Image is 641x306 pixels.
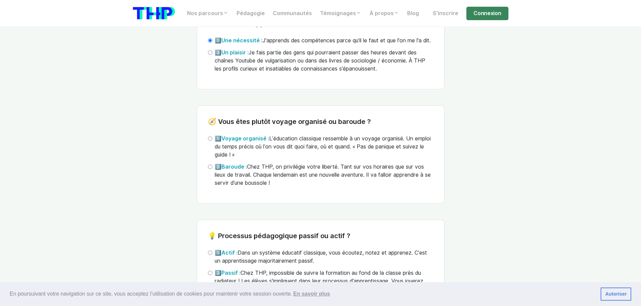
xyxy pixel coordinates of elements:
p: 🧭 Vous êtes plutôt voyage organisé ou baroude ? [208,117,433,127]
a: À propos [365,7,403,20]
label: 2️⃣ Je fais partie des gens qui pourraient passer des heures devant des chaînes Youtube de vulgar... [215,49,433,73]
label: 1️⃣ L’éducation classique ressemble à un voyage organisé. Un emploi du temps précis où l’on vous ... [215,135,433,159]
span: Actif : [221,250,238,256]
a: dismiss cookie message [601,288,631,301]
p: 💡 Processus pédagogique passif ou actif ? [208,231,433,241]
span: Un plaisir : [221,49,249,56]
span: Voyage organisé : [221,135,269,142]
label: 1️⃣ J'apprends des compétences parce qu'il le faut et que l'on me l'a dit. [215,37,431,45]
label: 2️⃣ Chez THP, on privilégie votre liberté. Tant sur vos horaires que sur vos lieux de travail. Ch... [215,163,433,187]
img: logo [133,7,175,19]
a: learn more about cookies [292,289,331,299]
a: S'inscrire [429,7,462,20]
a: Connexion [466,7,508,20]
span: Une nécessité : [221,37,262,44]
a: Communautés [269,7,316,20]
a: Blog [403,7,423,20]
a: Témoignages [316,7,365,20]
span: En poursuivant votre navigation sur ce site, vous acceptez l’utilisation de cookies pour mainteni... [10,289,595,299]
label: 2️⃣ Chez THP, impossible de suivre la formation au fond de la classe près du radiateur ! Les élèv... [215,269,433,293]
a: Pédagogie [233,7,269,20]
span: Passif : [221,270,241,276]
span: Baroude : [221,164,247,170]
label: 1️⃣ Dans un système éducatif classique, vous écoutez, notez et apprenez. C’est un apprentissage m... [215,249,433,265]
a: Nos parcours [183,7,233,20]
